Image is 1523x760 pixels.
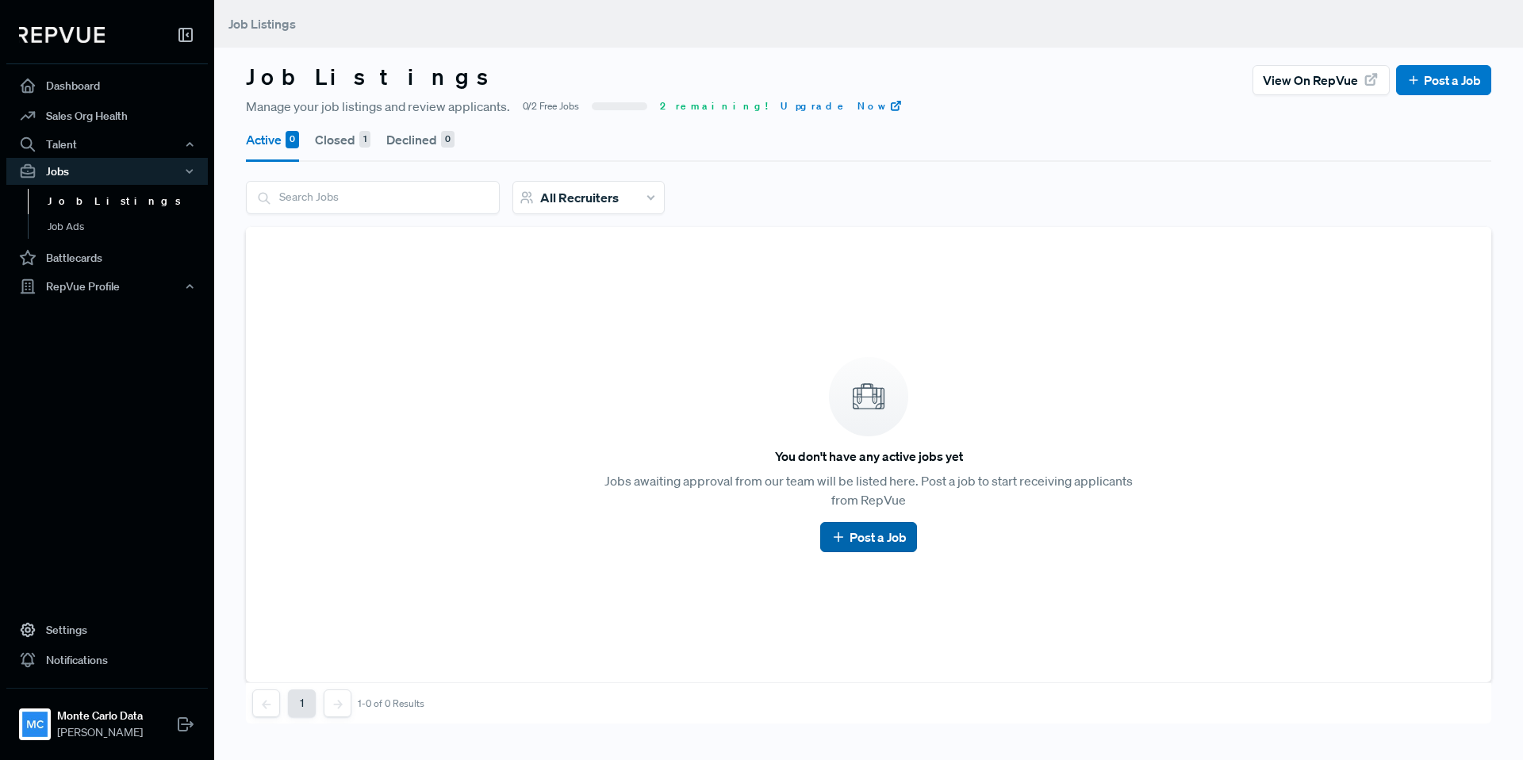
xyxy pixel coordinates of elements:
[315,117,370,162] button: Closed 1
[57,708,143,724] strong: Monte Carlo Data
[6,158,208,185] button: Jobs
[247,182,499,213] input: Search Jobs
[286,131,299,148] div: 0
[246,97,510,116] span: Manage your job listings and review applicants.
[57,724,143,741] span: [PERSON_NAME]
[246,117,299,162] button: Active 0
[252,689,280,717] button: Previous
[6,131,208,158] button: Talent
[359,131,370,148] div: 1
[831,528,906,547] a: Post a Job
[6,71,208,101] a: Dashboard
[6,273,208,300] button: RepVue Profile
[1253,65,1390,95] button: View on RepVue
[252,689,424,717] nav: pagination
[6,645,208,675] a: Notifications
[523,99,579,113] span: 0/2 Free Jobs
[358,698,424,709] div: 1-0 of 0 Results
[324,689,351,717] button: Next
[597,471,1141,509] p: Jobs awaiting approval from our team will be listed here. Post a job to start receiving applicant...
[6,101,208,131] a: Sales Org Health
[288,689,316,717] button: 1
[386,117,455,162] button: Declined 0
[6,243,208,273] a: Battlecards
[820,522,916,552] button: Post a Job
[6,688,208,747] a: Monte Carlo DataMonte Carlo Data[PERSON_NAME]
[781,99,903,113] a: Upgrade Now
[1396,65,1491,95] button: Post a Job
[28,214,229,240] a: Job Ads
[28,189,229,214] a: Job Listings
[246,63,503,90] h3: Job Listings
[775,449,963,464] h6: You don't have any active jobs yet
[540,190,619,205] span: All Recruiters
[228,16,296,32] span: Job Listings
[441,131,455,148] div: 0
[19,27,105,43] img: RepVue
[6,615,208,645] a: Settings
[1406,71,1481,90] a: Post a Job
[22,712,48,737] img: Monte Carlo Data
[1263,71,1358,90] span: View on RepVue
[660,99,768,113] span: 2 remaining!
